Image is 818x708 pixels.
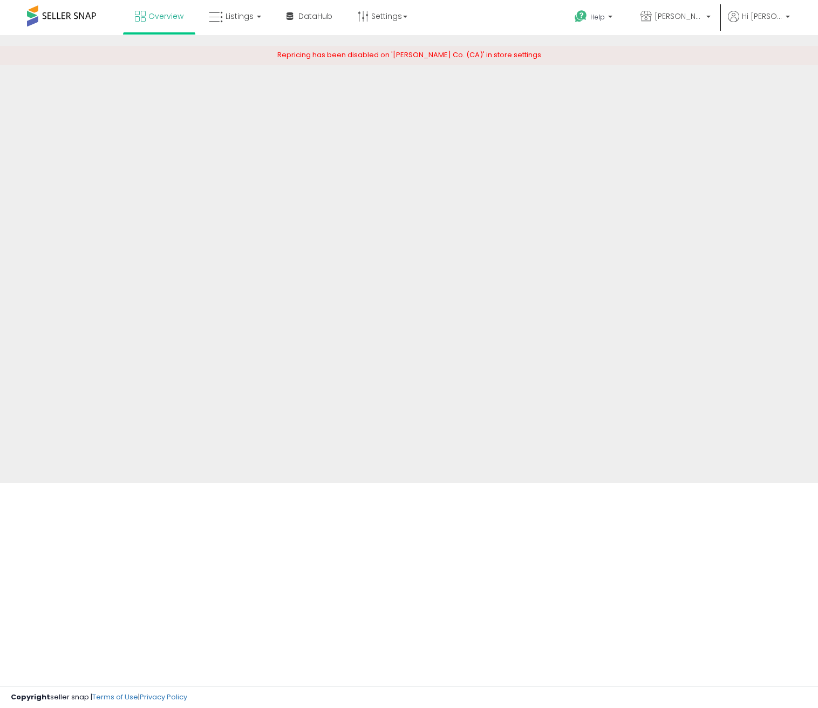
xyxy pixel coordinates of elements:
[566,2,623,35] a: Help
[728,11,790,35] a: Hi [PERSON_NAME]
[655,11,703,22] span: [PERSON_NAME] Co. (FR)
[574,10,588,23] i: Get Help
[226,11,254,22] span: Listings
[742,11,782,22] span: Hi [PERSON_NAME]
[590,12,605,22] span: Help
[298,11,332,22] span: DataHub
[148,11,183,22] span: Overview
[277,50,541,60] span: Repricing has been disabled on '[PERSON_NAME] Co. (CA)' in store settings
